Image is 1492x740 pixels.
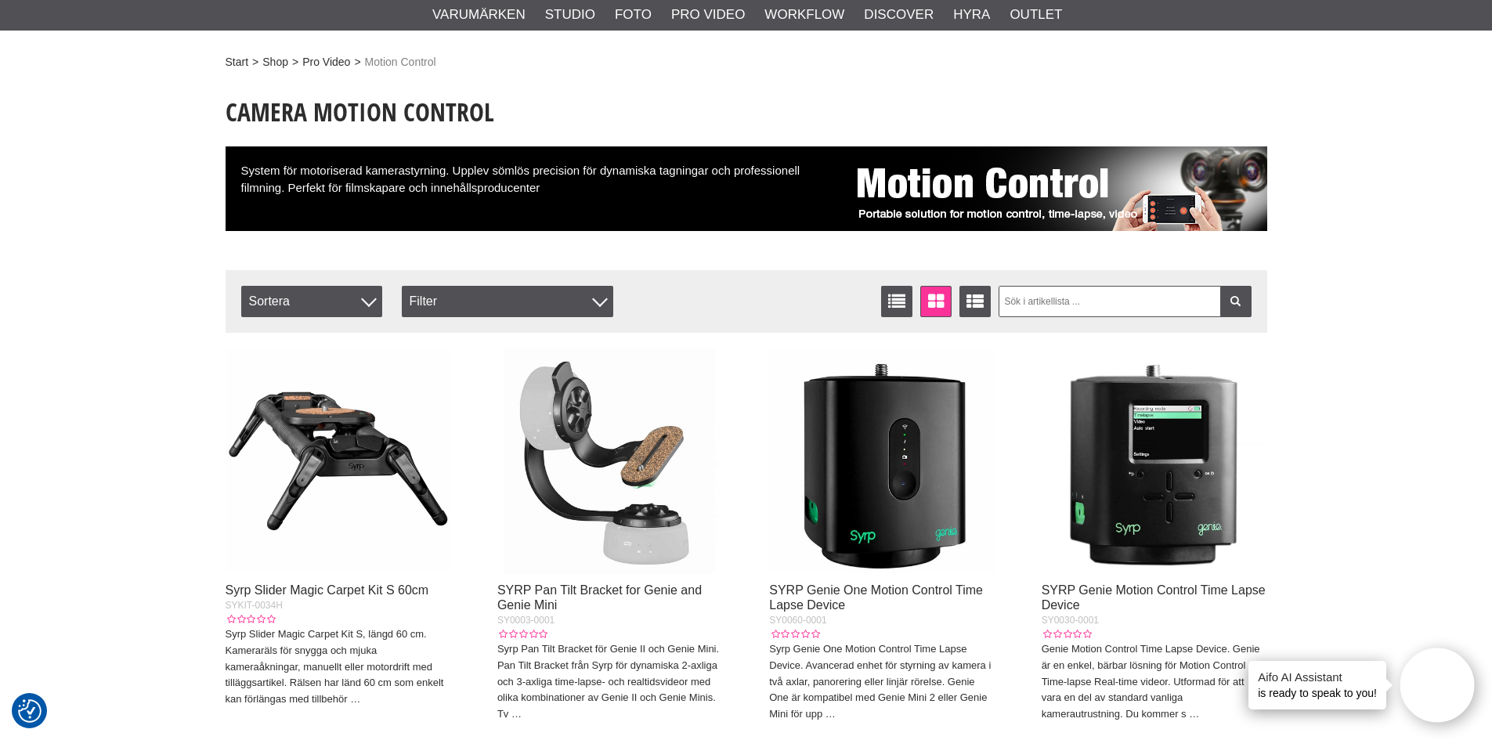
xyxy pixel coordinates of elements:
div: Kundbetyg: 0 [497,627,547,641]
a: Shop [262,54,288,70]
span: SY0003-0001 [497,615,555,626]
img: SYRP Genie One Motion Control Time Lapse Device [769,348,995,574]
span: SY0060-0001 [769,615,826,626]
div: System för motoriserad kamerastyrning. Upplev sömlös precision för dynamiska tagningar och profes... [226,146,1267,231]
p: Genie Motion Control Time Lapse Device. Genie är en enkel, bärbar lösning för Motion Control Time... [1042,641,1267,723]
a: Fönstervisning [920,286,952,317]
h4: Aifo AI Assistant [1258,669,1377,685]
a: Hyra [953,5,990,25]
span: > [252,54,258,70]
img: SYRP Genie Motion Control Time Lapse Device [1042,348,1267,574]
a: Filtrera [1220,286,1252,317]
a: Pro Video [302,54,350,70]
img: Revisit consent button [18,699,42,723]
input: Sök i artikellista ... [999,286,1252,317]
a: SYRP Pan Tilt Bracket for Genie and Genie Mini [497,583,702,612]
span: > [292,54,298,70]
span: Sortera [241,286,382,317]
div: Kundbetyg: 0 [226,612,276,626]
div: Kundbetyg: 0 [1042,627,1092,641]
a: Outlet [1010,5,1062,25]
a: Discover [864,5,934,25]
p: Syrp Pan Tilt Bracket för Genie II och Genie Mini. Pan Tilt Bracket från Syrp för dynamiska 2-axl... [497,641,723,723]
a: … [825,708,836,720]
img: Syrp Slider Magic Carpet Kit S 60cm [226,348,451,574]
a: Listvisning [881,286,912,317]
a: … [511,708,522,720]
div: is ready to speak to you! [1248,661,1386,709]
p: Syrp Slider Magic Carpet Kit S, längd 60 cm. Kameraräls för snygga och mjuka kameraåkningar, manu... [226,626,451,708]
div: Kundbetyg: 0 [769,627,819,641]
h1: Camera Motion Control [226,95,1267,129]
img: SYRP Pan Tilt Bracket for Genie and Genie Mini [497,348,723,574]
span: > [354,54,360,70]
a: Foto [615,5,652,25]
span: SY0030-0001 [1042,615,1099,626]
div: Filter [402,286,613,317]
a: Utökad listvisning [959,286,991,317]
a: SYRP Genie One Motion Control Time Lapse Device [769,583,983,612]
a: SYRP Genie Motion Control Time Lapse Device [1042,583,1266,612]
a: Syrp Slider Magic Carpet Kit S 60cm [226,583,429,597]
a: Studio [545,5,595,25]
span: Motion Control [365,54,436,70]
a: … [350,693,360,705]
a: Varumärken [432,5,526,25]
a: Workflow [764,5,844,25]
a: Pro Video [671,5,745,25]
a: … [1189,708,1199,720]
button: Samtyckesinställningar [18,697,42,725]
span: SYKIT-0034H [226,600,283,611]
p: Syrp Genie One Motion Control Time Lapse Device. Avancerad enhet för styrning av kamera i två axl... [769,641,995,723]
img: Camera Motion Control [844,146,1267,231]
a: Start [226,54,249,70]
